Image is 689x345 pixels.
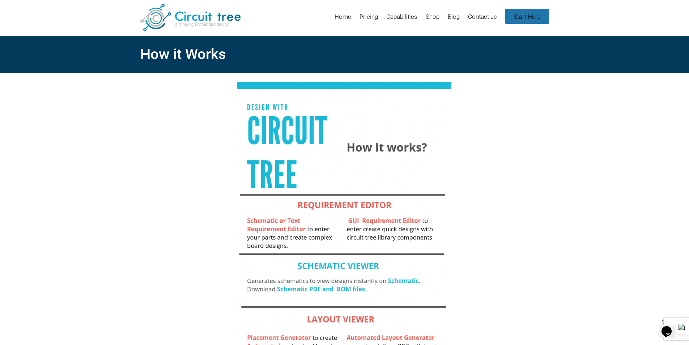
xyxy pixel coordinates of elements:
a: Blog [448,8,460,32]
h2: How it Works [140,42,549,67]
a: Start Here [505,9,549,24]
iframe: chat widget [659,316,682,338]
a: Shop [426,8,439,32]
a: Home [335,8,351,32]
a: Pricing [360,8,378,32]
a: Capabilities [386,8,417,32]
img: Circuit Tree [140,4,241,31]
a: Contact us [468,8,497,32]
